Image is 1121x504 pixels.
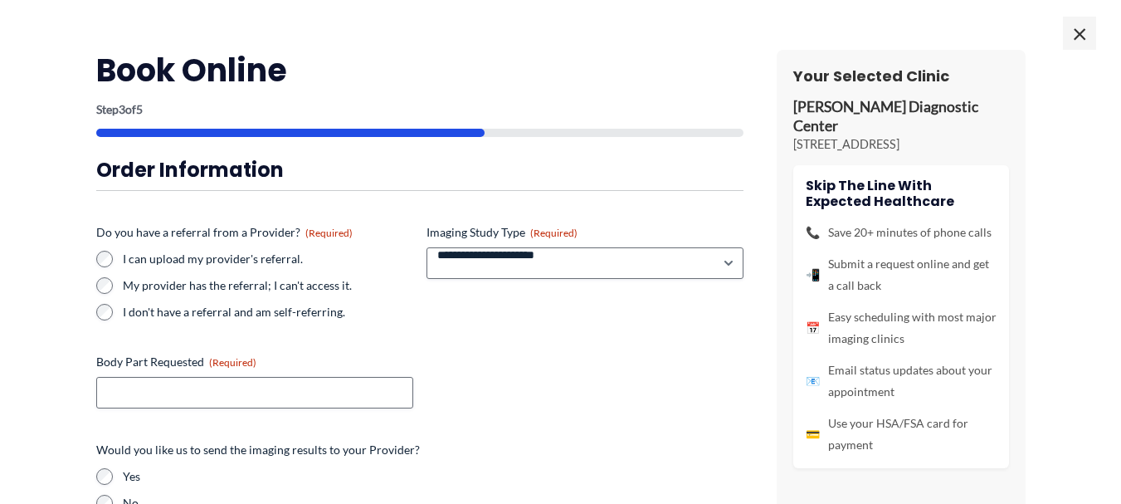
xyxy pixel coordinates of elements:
h2: Book Online [96,50,743,91]
legend: Would you like us to send the imaging results to your Provider? [96,442,420,458]
li: Save 20+ minutes of phone calls [806,222,997,243]
span: 📲 [806,264,820,286]
h3: Order Information [96,157,743,183]
span: 3 [119,102,125,116]
label: I can upload my provider's referral. [123,251,413,267]
span: (Required) [305,227,353,239]
li: Submit a request online and get a call back [806,253,997,296]
span: 📅 [806,317,820,339]
li: Easy scheduling with most major imaging clinics [806,306,997,350]
h3: Your Selected Clinic [793,66,1009,86]
li: Email status updates about your appointment [806,360,997,403]
p: [PERSON_NAME] Diagnostic Center [793,98,1009,136]
span: 💳 [806,423,820,445]
label: Imaging Study Type [426,224,743,241]
label: I don't have a referral and am self-referring. [123,304,413,321]
label: My provider has the referral; I can't access it. [123,277,413,294]
label: Body Part Requested [96,354,413,370]
legend: Do you have a referral from a Provider? [96,224,353,241]
span: 📞 [806,222,820,243]
span: 5 [136,102,143,116]
span: (Required) [530,227,578,239]
li: Use your HSA/FSA card for payment [806,413,997,456]
label: Yes [123,468,743,485]
span: (Required) [209,356,256,369]
h4: Skip the line with Expected Healthcare [806,178,997,209]
p: Step of [96,104,743,115]
span: 📧 [806,370,820,392]
p: [STREET_ADDRESS] [793,136,1009,153]
span: × [1063,17,1096,50]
